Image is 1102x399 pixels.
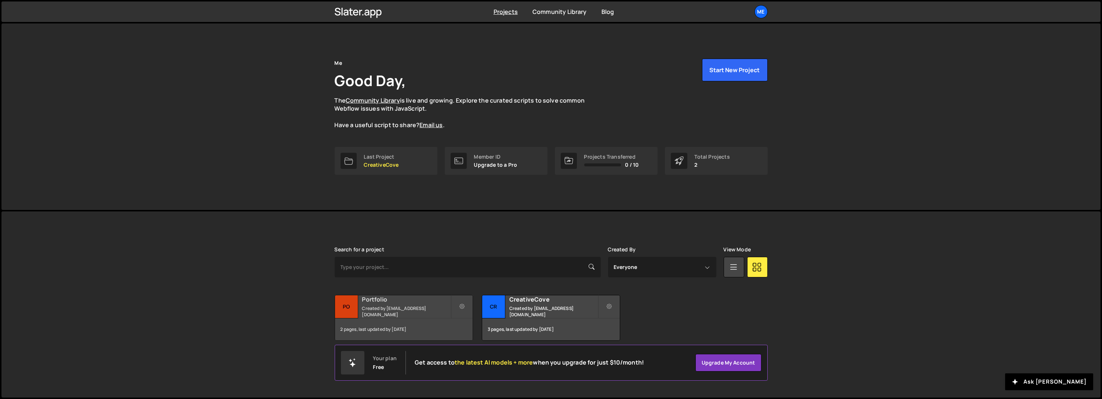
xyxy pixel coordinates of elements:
[608,247,636,252] label: Created By
[482,295,505,318] div: Cr
[346,96,400,104] a: Community Library
[373,364,384,370] div: Free
[494,8,518,16] a: Projects
[373,355,397,361] div: Your plan
[584,154,639,160] div: Projects Transferred
[724,247,751,252] label: View Mode
[474,154,517,160] div: Member ID
[702,59,768,81] button: Start New Project
[335,318,473,340] div: 2 pages, last updated by [DATE]
[419,121,443,129] a: Email us
[509,305,598,318] small: Created by [EMAIL_ADDRESS][DOMAIN_NAME]
[335,295,473,341] a: Po Portfolio Created by [EMAIL_ADDRESS][DOMAIN_NAME] 2 pages, last updated by [DATE]
[601,8,614,16] a: Blog
[364,162,399,168] p: CreativeCove
[362,295,451,303] h2: Portfolio
[695,154,730,160] div: Total Projects
[364,154,399,160] div: Last Project
[1005,373,1093,390] button: Ask [PERSON_NAME]
[455,358,533,366] span: the latest AI models + more
[474,162,517,168] p: Upgrade to a Pro
[695,354,761,372] a: Upgrade my account
[695,162,730,168] p: 2
[509,295,598,303] h2: CreativeCove
[362,305,451,318] small: Created by [EMAIL_ADDRESS][DOMAIN_NAME]
[482,318,620,340] div: 3 pages, last updated by [DATE]
[754,5,768,18] a: Me
[335,70,406,90] h1: Good Day,
[335,295,358,318] div: Po
[335,257,601,277] input: Type your project...
[335,96,599,129] p: The is live and growing. Explore the curated scripts to solve common Webflow issues with JavaScri...
[415,359,644,366] h2: Get access to when you upgrade for just $10/month!
[482,295,620,341] a: Cr CreativeCove Created by [EMAIL_ADDRESS][DOMAIN_NAME] 3 pages, last updated by [DATE]
[625,162,639,168] span: 0 / 10
[335,59,342,67] div: Me
[335,147,437,175] a: Last Project CreativeCove
[335,247,384,252] label: Search for a project
[532,8,587,16] a: Community Library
